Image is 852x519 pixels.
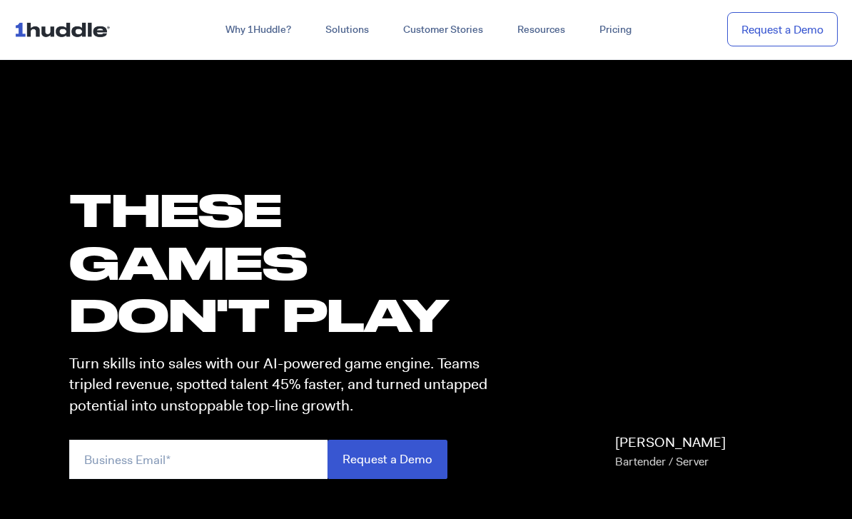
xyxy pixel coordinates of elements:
h1: these GAMES DON'T PLAY [69,183,500,341]
a: Pricing [582,17,649,43]
a: Request a Demo [727,12,838,47]
p: Turn skills into sales with our AI-powered game engine. Teams tripled revenue, spotted talent 45%... [69,353,500,416]
span: Bartender / Server [615,454,709,469]
input: Request a Demo [328,440,447,479]
a: Solutions [308,17,386,43]
p: [PERSON_NAME] [615,433,726,473]
a: Customer Stories [386,17,500,43]
input: Business Email* [69,440,328,479]
a: Why 1Huddle? [208,17,308,43]
img: ... [14,16,116,43]
a: Resources [500,17,582,43]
